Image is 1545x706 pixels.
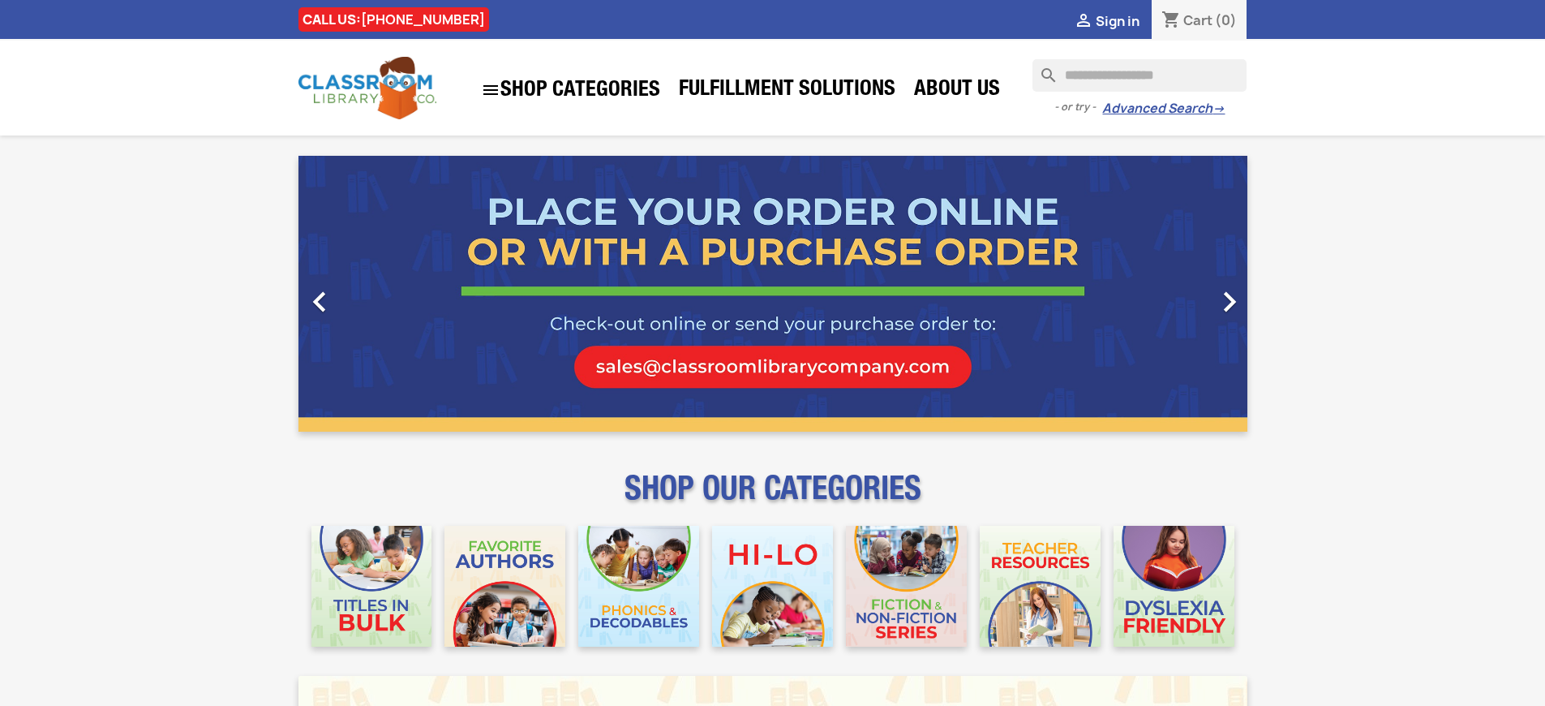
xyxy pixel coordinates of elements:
span: → [1212,101,1225,117]
i:  [1209,282,1250,322]
p: SHOP OUR CATEGORIES [298,484,1247,513]
span: (0) [1215,11,1237,29]
i:  [1074,12,1093,32]
img: CLC_HiLo_Mobile.jpg [712,526,833,647]
i:  [481,80,500,100]
img: CLC_Bulk_Mobile.jpg [311,526,432,647]
img: CLC_Fiction_Nonfiction_Mobile.jpg [846,526,967,647]
i: shopping_cart [1161,11,1181,31]
input: Search [1032,59,1247,92]
i: search [1032,59,1052,79]
a: About Us [906,75,1008,107]
ul: Carousel container [298,156,1247,432]
img: CLC_Favorite_Authors_Mobile.jpg [444,526,565,647]
a: [PHONE_NUMBER] [361,11,485,28]
div: CALL US: [298,7,489,32]
a: SHOP CATEGORIES [473,72,668,108]
a:  Sign in [1074,12,1139,30]
a: Next [1105,156,1247,432]
img: CLC_Dyslexia_Mobile.jpg [1114,526,1234,647]
img: CLC_Teacher_Resources_Mobile.jpg [980,526,1101,647]
span: Cart [1183,11,1212,29]
i:  [299,282,340,322]
a: Advanced Search→ [1102,101,1225,117]
img: Classroom Library Company [298,57,436,119]
span: Sign in [1096,12,1139,30]
a: Previous [298,156,441,432]
span: - or try - [1054,99,1102,115]
img: CLC_Phonics_And_Decodables_Mobile.jpg [578,526,699,647]
a: Fulfillment Solutions [671,75,903,107]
